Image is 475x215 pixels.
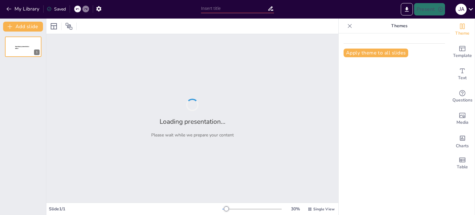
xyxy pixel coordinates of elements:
[49,206,222,212] div: Slide 1 / 1
[344,49,408,57] button: Apply theme to all slides
[453,52,472,59] span: Template
[5,4,42,14] button: My Library
[65,23,73,30] span: Position
[450,41,475,63] div: Add ready made slides
[401,3,413,15] button: Export to PowerPoint
[450,19,475,41] div: Change the overall theme
[355,19,444,33] p: Themes
[288,206,303,212] div: 30 %
[456,143,469,149] span: Charts
[414,3,445,15] button: Present
[49,21,59,31] div: Layout
[450,130,475,152] div: Add charts and graphs
[34,49,40,55] div: 1
[455,30,469,37] span: Theme
[456,3,467,15] button: J A
[456,119,469,126] span: Media
[47,6,66,12] div: Saved
[450,108,475,130] div: Add images, graphics, shapes or video
[3,22,43,32] button: Add slide
[160,117,225,126] h2: Loading presentation...
[313,207,335,212] span: Single View
[458,75,467,81] span: Text
[450,85,475,108] div: Get real-time input from your audience
[450,152,475,174] div: Add a table
[201,4,267,13] input: Insert title
[151,132,234,138] p: Please wait while we prepare your content
[457,164,468,170] span: Table
[5,37,41,57] div: 1
[15,46,29,49] span: Sendsteps presentation editor
[450,63,475,85] div: Add text boxes
[456,4,467,15] div: J A
[452,97,473,104] span: Questions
